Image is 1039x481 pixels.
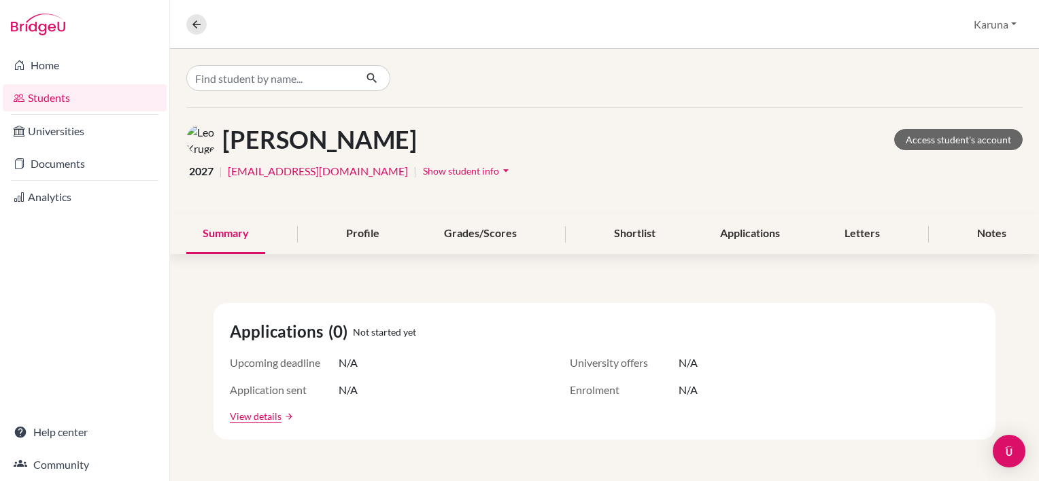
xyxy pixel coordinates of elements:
[3,52,167,79] a: Home
[570,355,679,371] span: University offers
[339,355,358,371] span: N/A
[219,163,222,179] span: |
[423,165,499,177] span: Show student info
[230,355,339,371] span: Upcoming deadline
[679,355,698,371] span: N/A
[330,214,396,254] div: Profile
[328,319,353,344] span: (0)
[894,129,1023,150] a: Access student's account
[422,160,513,181] button: Show student infoarrow_drop_down
[282,412,294,421] a: arrow_forward
[186,65,355,91] input: Find student by name...
[186,214,265,254] div: Summary
[230,319,328,344] span: Applications
[968,12,1023,37] button: Karuna
[222,125,417,154] h1: [PERSON_NAME]
[679,382,698,398] span: N/A
[961,214,1023,254] div: Notes
[499,164,513,177] i: arrow_drop_down
[353,325,416,339] span: Not started yet
[704,214,796,254] div: Applications
[3,183,167,211] a: Analytics
[3,118,167,145] a: Universities
[228,163,408,179] a: [EMAIL_ADDRESS][DOMAIN_NAME]
[428,214,533,254] div: Grades/Scores
[413,163,417,179] span: |
[828,214,896,254] div: Letters
[186,124,217,155] img: Leo Kruger's avatar
[3,418,167,446] a: Help center
[3,150,167,177] a: Documents
[3,84,167,111] a: Students
[339,382,358,398] span: N/A
[993,435,1025,467] div: Open Intercom Messenger
[570,382,679,398] span: Enrolment
[230,382,339,398] span: Application sent
[598,214,672,254] div: Shortlist
[230,409,282,423] a: View details
[11,14,65,35] img: Bridge-U
[189,163,214,179] span: 2027
[3,451,167,478] a: Community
